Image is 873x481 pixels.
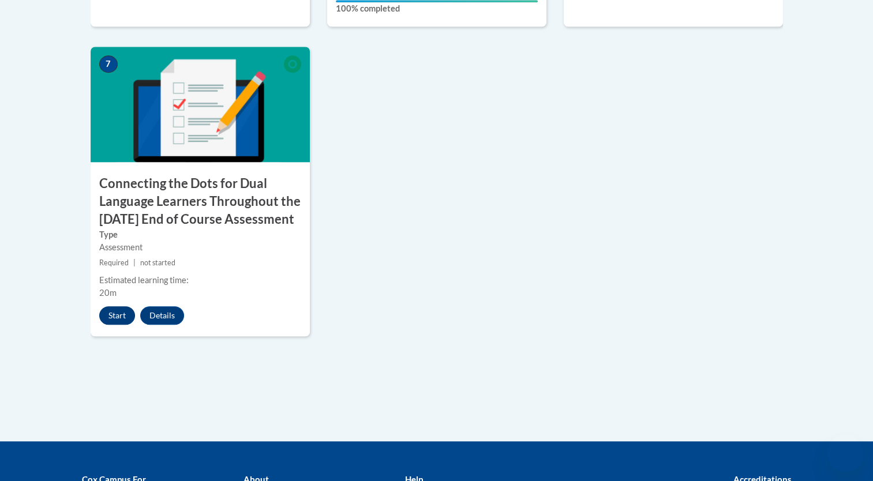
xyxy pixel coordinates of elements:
div: Assessment [99,241,301,254]
button: Start [99,306,135,325]
span: not started [140,258,175,267]
span: | [133,258,136,267]
h3: Connecting the Dots for Dual Language Learners Throughout the [DATE] End of Course Assessment [91,175,310,228]
span: 20m [99,288,117,298]
div: Estimated learning time: [99,274,301,287]
span: Required [99,258,129,267]
label: Type [99,228,301,241]
iframe: Button to launch messaging window [827,435,864,472]
label: 100% completed [336,2,538,15]
button: Details [140,306,184,325]
img: Course Image [91,47,310,162]
span: 7 [99,55,118,73]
